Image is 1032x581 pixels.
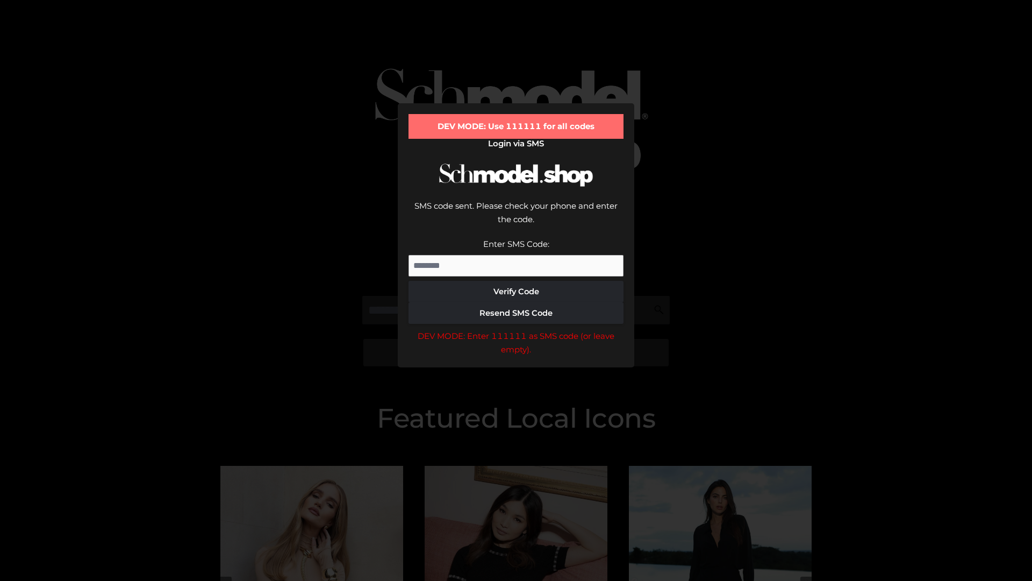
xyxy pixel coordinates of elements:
[408,281,623,302] button: Verify Code
[435,154,597,196] img: Schmodel Logo
[483,239,549,249] label: Enter SMS Code:
[408,139,623,148] h2: Login via SMS
[408,302,623,324] button: Resend SMS Code
[408,329,623,357] div: DEV MODE: Enter 111111 as SMS code (or leave empty).
[408,114,623,139] div: DEV MODE: Use 111111 for all codes
[408,199,623,237] div: SMS code sent. Please check your phone and enter the code.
